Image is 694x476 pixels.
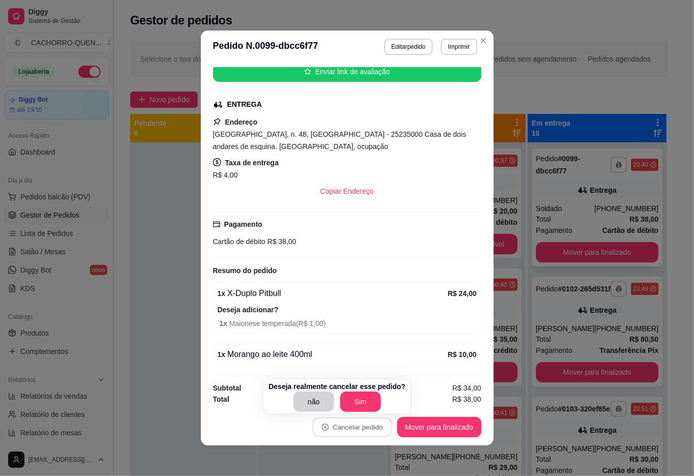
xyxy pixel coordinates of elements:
[448,350,477,359] strong: R$ 10,00
[213,384,242,392] strong: Subtotal
[213,221,220,228] span: credit-card
[220,319,229,328] strong: 1 x
[225,118,258,126] strong: Endereço
[213,171,238,179] span: R$ 4,00
[213,39,318,55] h3: Pedido N. 0099-dbcc6f77
[312,181,382,201] button: Copiar Endereço
[213,237,266,246] span: Cartão de débito
[268,381,405,392] p: Deseja realmente cancelar esse pedido?
[213,130,467,151] span: [GEOGRAPHIC_DATA], n. 48, [GEOGRAPHIC_DATA] - 25235000 Casa de dois andares de esquina. [GEOGRAPH...
[452,394,481,405] span: R$ 38,00
[225,159,279,167] strong: Taxa de entrega
[218,287,448,300] div: X-Duplo Pitbull
[293,392,334,412] button: não
[452,382,481,394] span: R$ 34,00
[218,350,226,359] strong: 1 x
[441,39,477,55] button: Imprimir
[213,158,221,166] span: dollar
[304,68,311,75] span: star
[213,62,481,82] button: starEnviar link de avaliação
[322,424,329,431] span: close-circle
[213,117,221,126] span: pushpin
[218,348,448,361] div: Morango ao leite 400ml
[227,99,262,110] div: ENTREGA
[265,237,296,246] span: R$ 38,00
[384,39,433,55] button: Editarpedido
[397,417,481,437] button: Mover para finalizado
[218,289,226,297] strong: 1 x
[224,220,262,228] strong: Pagamento
[313,418,391,437] button: close-circleCancelar pedido
[340,392,381,412] button: Sim
[475,33,492,49] button: Close
[218,306,279,314] strong: Deseja adicionar?
[448,289,477,297] strong: R$ 24,00
[213,266,277,275] strong: Resumo do pedido
[213,395,229,403] strong: Total
[220,318,477,329] span: Maionese temperada ( R$ 1,00 )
